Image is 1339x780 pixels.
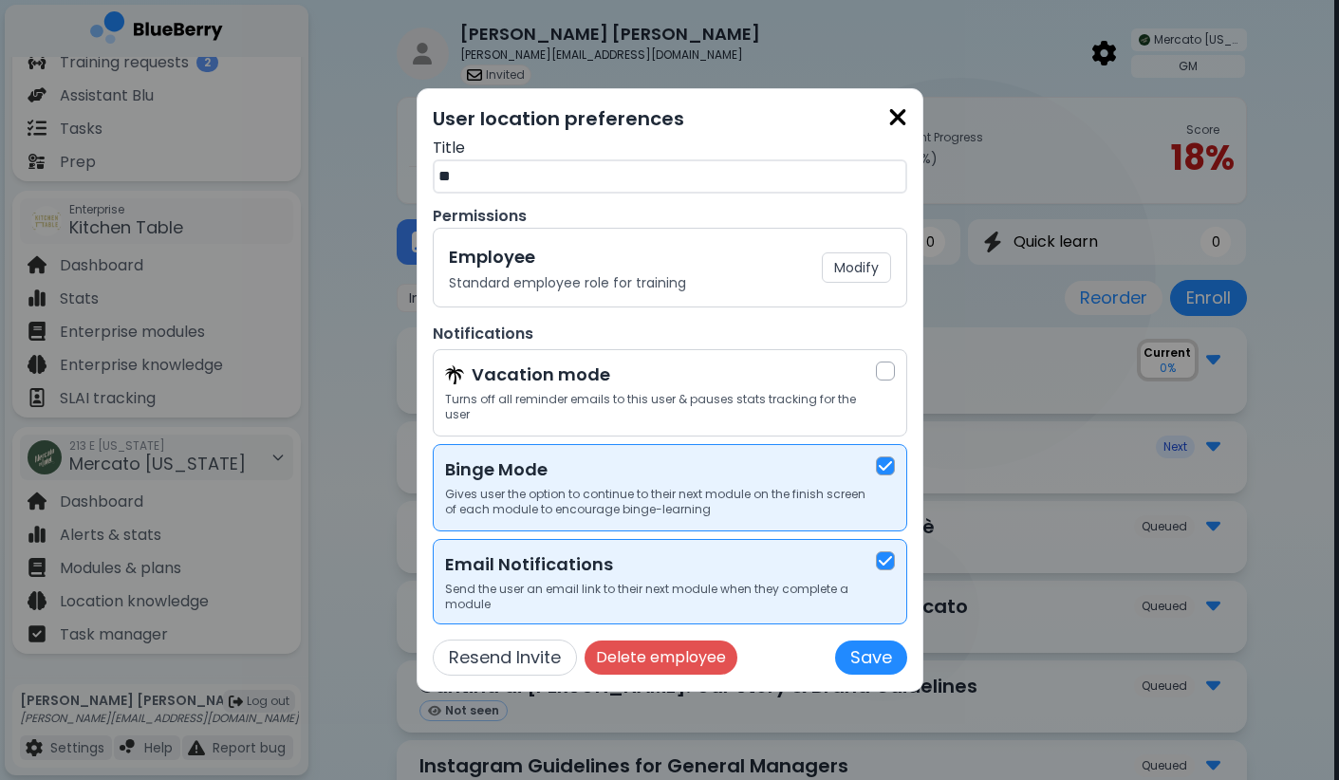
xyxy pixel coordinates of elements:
[433,137,907,159] p: Title
[879,553,892,568] img: check
[433,104,907,133] p: User location preferences
[835,641,907,675] button: Save
[445,456,876,483] h3: Binge Mode
[445,392,876,422] p: Turns off all reminder emails to this user & pauses stats tracking for the user
[449,274,686,291] p: Standard employee role for training
[449,244,686,270] h3: Employee
[585,641,737,675] button: Delete employee
[445,487,876,517] p: Gives user the option to continue to their next module on the finish screen of each module to enc...
[445,365,464,385] img: vacation icon
[879,458,892,474] img: check
[433,640,577,676] button: Resend Invite
[822,252,891,283] button: Modify
[445,582,876,612] p: Send the user an email link to their next module when they complete a module
[445,551,876,578] h3: Email Notifications
[472,362,610,388] h3: Vacation mode
[433,205,907,228] p: Permissions
[433,323,907,345] p: Notifications
[888,104,907,130] img: close icon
